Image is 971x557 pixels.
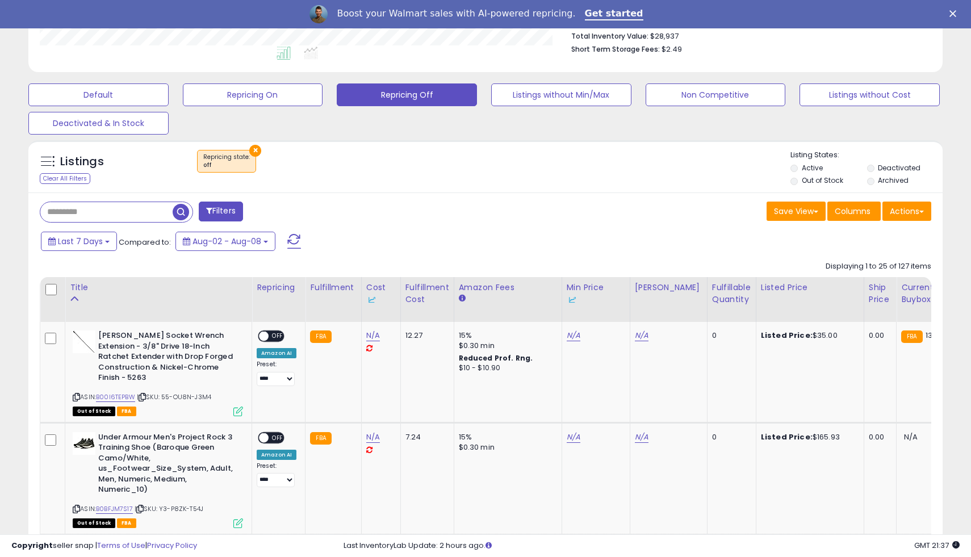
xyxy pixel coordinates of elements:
span: Columns [835,206,870,217]
div: $165.93 [761,432,855,442]
span: Aug-02 - Aug-08 [192,236,261,247]
div: 15% [459,330,553,341]
button: Deactivated & In Stock [28,112,169,135]
div: Title [70,282,247,294]
span: FBA [117,518,136,528]
span: N/A [904,432,918,442]
a: N/A [567,330,580,341]
span: 13.63 [926,330,944,341]
button: Repricing On [183,83,323,106]
a: N/A [635,432,648,443]
div: $10 - $10.90 [459,363,553,373]
p: Listing States: [790,150,942,161]
div: seller snap | | [11,541,197,551]
button: Repricing Off [337,83,477,106]
a: Get started [585,8,643,20]
img: 31kuyukluUL._SL40_.jpg [73,330,95,353]
div: Amazon Fees [459,282,557,294]
a: N/A [635,330,648,341]
div: Last InventoryLab Update: 2 hours ago. [344,541,960,551]
div: 0.00 [869,432,888,442]
div: Fulfillable Quantity [712,282,751,305]
div: 0.00 [869,330,888,341]
span: | SKU: 55-OU8N-J3M4 [137,392,211,401]
label: Active [802,163,823,173]
div: Current Buybox Price [901,282,960,305]
button: Default [28,83,169,106]
span: All listings that are currently out of stock and unavailable for purchase on Amazon [73,407,115,416]
img: InventoryLab Logo [366,294,378,305]
button: Columns [827,202,881,221]
button: Listings without Min/Max [491,83,631,106]
b: Listed Price: [761,432,813,442]
button: Non Competitive [646,83,786,106]
div: [PERSON_NAME] [635,282,702,294]
div: Boost your Walmart sales with AI-powered repricing. [337,8,575,19]
div: Min Price [567,282,625,305]
b: Short Term Storage Fees: [571,44,660,54]
div: Some or all of the values in this column are provided from Inventory Lab. [567,294,625,305]
button: Save View [767,202,826,221]
span: 2025-08-16 21:37 GMT [914,540,960,551]
div: Listed Price [761,282,859,294]
span: OFF [269,332,287,341]
a: Privacy Policy [147,540,197,551]
small: FBA [901,330,922,343]
b: Listed Price: [761,330,813,341]
b: Under Armour Men's Project Rock 3 Training Shoe (Baroque Green Camo/White, us_Footwear_Size_Syste... [98,432,236,498]
div: 15% [459,432,553,442]
button: × [249,145,261,157]
div: off [203,161,250,169]
strong: Copyright [11,540,53,551]
div: $0.30 min [459,442,553,453]
div: Preset: [257,361,296,386]
span: Repricing state : [203,153,250,170]
small: Amazon Fees. [459,294,466,304]
div: Cost [366,282,396,305]
small: FBA [310,330,331,343]
div: Fulfillment Cost [405,282,449,305]
div: Clear All Filters [40,173,90,184]
small: FBA [310,432,331,445]
span: All listings that are currently out of stock and unavailable for purchase on Amazon [73,518,115,528]
b: Total Inventory Value: [571,31,648,41]
div: $35.00 [761,330,855,341]
span: OFF [269,433,287,442]
b: [PERSON_NAME] Socket Wrench Extension - 3/8" Drive 18-Inch Ratchet Extender with Drop Forged Cons... [98,330,236,386]
li: $28,937 [571,28,923,42]
div: Amazon AI [257,450,296,460]
button: Last 7 Days [41,232,117,251]
img: 41MKrmZr5HL._SL40_.jpg [73,432,95,455]
img: Profile image for Adrian [309,5,328,23]
img: InventoryLab Logo [567,294,578,305]
button: Listings without Cost [800,83,940,106]
a: N/A [366,330,380,341]
div: ASIN: [73,330,243,414]
a: N/A [567,432,580,443]
button: Actions [882,202,931,221]
div: 7.24 [405,432,445,442]
div: 0 [712,330,747,341]
div: Preset: [257,462,296,488]
div: Ship Price [869,282,892,305]
span: Compared to: [119,237,171,248]
span: FBA [117,407,136,416]
span: | SKU: Y3-P8ZK-T54J [135,504,203,513]
a: B0BFJM7S17 [96,504,133,514]
label: Out of Stock [802,175,843,185]
a: N/A [366,432,380,443]
div: Some or all of the values in this column are provided from Inventory Lab. [366,294,396,305]
button: Filters [199,202,243,221]
button: Aug-02 - Aug-08 [175,232,275,251]
label: Archived [878,175,909,185]
div: Amazon AI [257,348,296,358]
h5: Listings [60,154,104,170]
a: B00I6TEPBW [96,392,135,402]
div: Repricing [257,282,300,294]
div: Fulfillment [310,282,356,294]
span: $2.49 [662,44,682,55]
b: Reduced Prof. Rng. [459,353,533,363]
label: Deactivated [878,163,920,173]
a: Terms of Use [97,540,145,551]
div: 12.27 [405,330,445,341]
